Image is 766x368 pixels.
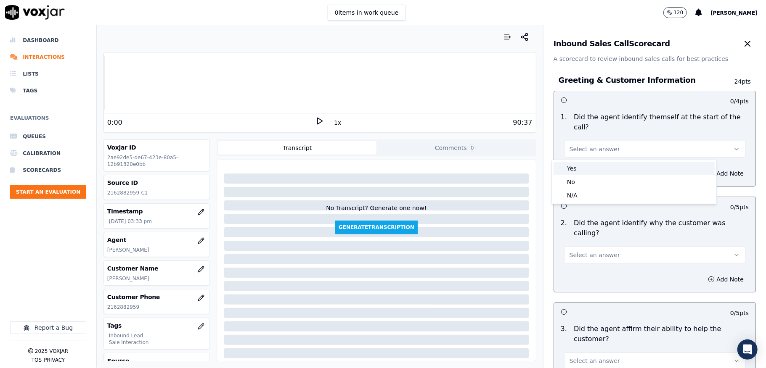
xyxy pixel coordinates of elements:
[554,55,756,63] p: A scorecard to review inbound sales calls for best practices
[730,203,749,211] p: 0 / 5 pts
[703,168,749,179] button: Add Note
[107,321,206,330] h3: Tags
[35,348,68,355] p: 2025 Voxjar
[559,75,719,86] h3: Greeting & Customer Information
[663,7,687,18] button: 120
[10,128,86,145] a: Queues
[574,324,749,344] p: Did the agent affirm their ability to help the customer?
[107,189,206,196] p: 2162882959-C1
[554,189,715,202] div: N/A
[376,141,535,155] button: Comments
[107,143,206,152] h3: Voxjar ID
[557,112,570,132] p: 1 .
[557,218,570,238] p: 2 .
[554,40,670,47] h3: Inbound Sales Call Scorecard
[10,82,86,99] a: Tags
[335,221,418,234] button: GenerateTranscription
[574,218,749,238] p: Did the agent identify why the customer was calling?
[107,118,122,128] div: 0:00
[10,32,86,49] a: Dashboard
[513,118,532,128] div: 90:37
[107,247,206,253] p: [PERSON_NAME]
[737,339,758,360] div: Open Intercom Messenger
[469,144,476,152] span: 0
[554,162,715,175] div: Yes
[703,273,749,285] button: Add Note
[332,117,343,129] button: 1x
[107,304,206,310] p: 2162882959
[109,332,206,339] p: Inbound Lead
[674,9,684,16] p: 120
[570,251,620,259] span: Select an answer
[710,8,766,18] button: [PERSON_NAME]
[10,162,86,179] a: Scorecards
[663,7,696,18] button: 120
[107,275,206,282] p: [PERSON_NAME]
[730,97,749,105] p: 0 / 4 pts
[719,77,751,86] p: 24 pts
[574,112,749,132] p: Did the agent identify themself at the start of the call?
[570,357,620,365] span: Select an answer
[107,154,206,168] p: 2ae92de5-de67-423e-80a5-12b91320e0bb
[107,179,206,187] h3: Source ID
[107,236,206,244] h3: Agent
[557,324,570,344] p: 3 .
[326,204,427,221] div: No Transcript? Generate one now!
[107,293,206,301] h3: Customer Phone
[10,145,86,162] a: Calibration
[328,5,406,21] button: 0items in work queue
[10,185,86,199] button: Start an Evaluation
[710,10,758,16] span: [PERSON_NAME]
[5,5,65,20] img: voxjar logo
[218,141,376,155] button: Transcript
[109,218,206,225] p: [DATE] 03:33 pm
[109,339,206,346] p: Sale Interaction
[570,145,620,153] span: Select an answer
[107,264,206,273] h3: Customer Name
[10,113,86,128] h6: Evaluations
[554,175,715,189] div: No
[10,321,86,334] button: Report a Bug
[10,49,86,66] a: Interactions
[10,66,86,82] a: Lists
[32,357,42,363] button: TOS
[730,309,749,317] p: 0 / 5 pts
[107,357,206,365] h3: Source
[44,357,65,363] button: Privacy
[107,207,206,216] h3: Timestamp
